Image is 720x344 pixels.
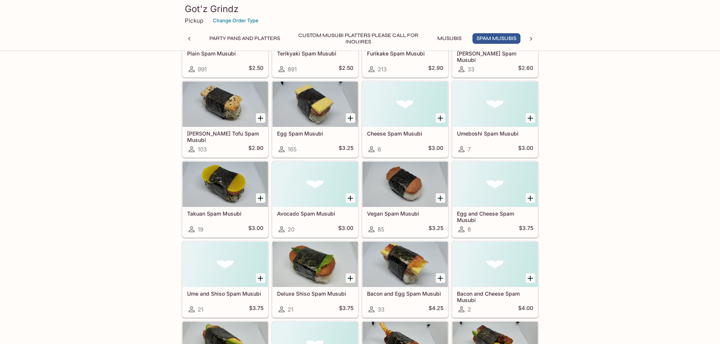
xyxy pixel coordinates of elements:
[378,226,384,233] span: 85
[288,66,297,73] span: 891
[468,146,471,153] span: 7
[198,226,203,233] span: 19
[248,145,263,154] h5: $2.90
[272,81,358,157] a: Egg Spam Musubi165$3.25
[338,225,353,234] h5: $3.00
[468,66,474,73] span: 33
[429,225,443,234] h5: $3.25
[468,226,471,233] span: 8
[288,146,297,153] span: 165
[378,146,381,153] span: 6
[452,161,538,238] a: Egg and Cheese Spam Musubi8$3.75
[339,65,353,74] h5: $2.50
[436,113,445,123] button: Add Cheese Spam Musubi
[182,161,268,238] a: Takuan Spam Musubi19$3.00
[346,113,355,123] button: Add Egg Spam Musubi
[429,305,443,314] h5: $4.25
[249,65,263,74] h5: $2.50
[185,17,203,24] p: Pickup
[452,242,538,287] div: Bacon and Cheese Spam Musubi
[198,146,207,153] span: 103
[526,113,535,123] button: Add Umeboshi Spam Musubi
[183,162,268,207] div: Takuan Spam Musubi
[378,66,387,73] span: 213
[468,306,471,313] span: 2
[339,305,353,314] h5: $3.75
[187,50,263,57] h5: Plain Spam Musubi
[362,161,448,238] a: Vegan Spam Musubi85$3.25
[272,241,358,318] a: Deluxe Shiso Spam Musubi21$3.75
[518,65,533,74] h5: $2.60
[273,242,358,287] div: Deluxe Shiso Spam Musubi
[452,162,538,207] div: Egg and Cheese Spam Musubi
[209,15,262,26] button: Change Order Type
[256,193,265,203] button: Add Takuan Spam Musubi
[362,241,448,318] a: Bacon and Egg Spam Musubi33$4.25
[198,66,207,73] span: 991
[362,81,448,157] a: Cheese Spam Musubi6$3.00
[272,161,358,238] a: Avocado Spam Musubi20$3.00
[256,273,265,283] button: Add Ume and Shiso Spam Musubi
[183,242,268,287] div: Ume and Shiso Spam Musubi
[367,210,443,217] h5: Vegan Spam Musubi
[367,290,443,297] h5: Bacon and Egg Spam Musubi
[472,33,520,44] button: Spam Musubis
[367,130,443,137] h5: Cheese Spam Musubi
[277,50,353,57] h5: Terikyaki Spam Musubi
[273,162,358,207] div: Avocado Spam Musubi
[457,290,533,303] h5: Bacon and Cheese Spam Musubi
[290,33,426,44] button: Custom Musubi Platters PLEASE CALL FOR INQUIRES
[457,50,533,63] h5: [PERSON_NAME] Spam Musubi
[182,81,268,157] a: [PERSON_NAME] Tofu Spam Musubi103$2.90
[457,130,533,137] h5: Umeboshi Spam Musubi
[526,193,535,203] button: Add Egg and Cheese Spam Musubi
[378,306,384,313] span: 33
[277,130,353,137] h5: Egg Spam Musubi
[198,306,203,313] span: 21
[288,226,294,233] span: 20
[339,145,353,154] h5: $3.25
[362,82,448,127] div: Cheese Spam Musubi
[288,306,293,313] span: 21
[346,193,355,203] button: Add Avocado Spam Musubi
[346,273,355,283] button: Add Deluxe Shiso Spam Musubi
[367,50,443,57] h5: Furikake Spam Musubi
[428,145,443,154] h5: $3.00
[362,242,448,287] div: Bacon and Egg Spam Musubi
[205,33,284,44] button: Party Pans and Platters
[452,241,538,318] a: Bacon and Cheese Spam Musubi2$4.00
[518,145,533,154] h5: $3.00
[256,113,265,123] button: Add Teri Tofu Spam Musubi
[187,210,263,217] h5: Takuan Spam Musubi
[249,305,263,314] h5: $3.75
[187,130,263,143] h5: [PERSON_NAME] Tofu Spam Musubi
[436,273,445,283] button: Add Bacon and Egg Spam Musubi
[432,33,466,44] button: Musubis
[452,81,538,157] a: Umeboshi Spam Musubi7$3.00
[183,82,268,127] div: Teri Tofu Spam Musubi
[428,65,443,74] h5: $2.90
[362,162,448,207] div: Vegan Spam Musubi
[519,225,533,234] h5: $3.75
[452,82,538,127] div: Umeboshi Spam Musubi
[182,241,268,318] a: Ume and Shiso Spam Musubi21$3.75
[187,290,263,297] h5: Ume and Shiso Spam Musubi
[185,3,536,15] h3: Got'z Grindz
[526,273,535,283] button: Add Bacon and Cheese Spam Musubi
[457,210,533,223] h5: Egg and Cheese Spam Musubi
[277,290,353,297] h5: Deluxe Shiso Spam Musubi
[248,225,263,234] h5: $3.00
[277,210,353,217] h5: Avocado Spam Musubi
[518,305,533,314] h5: $4.00
[436,193,445,203] button: Add Vegan Spam Musubi
[273,82,358,127] div: Egg Spam Musubi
